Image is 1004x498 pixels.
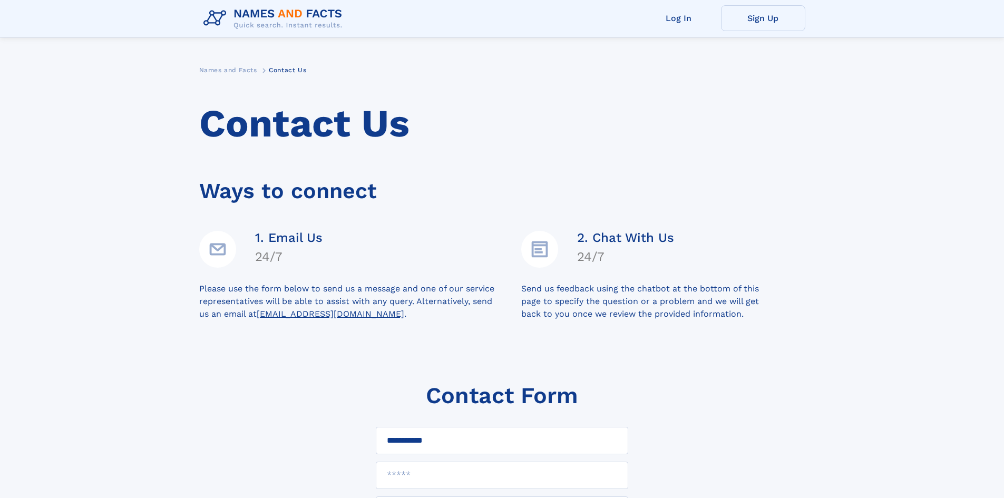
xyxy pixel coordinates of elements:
[721,5,805,31] a: Sign Up
[199,164,805,208] div: Ways to connect
[521,231,558,268] img: Details Icon
[521,282,805,320] div: Send us feedback using the chatbot at the bottom of this page to specify the question or a proble...
[269,66,306,74] span: Contact Us
[255,230,323,245] h4: 1. Email Us
[199,63,257,76] a: Names and Facts
[426,383,578,408] h1: Contact Form
[199,282,521,320] div: Please use the form below to send us a message and one of our service representatives will be abl...
[199,4,351,33] img: Logo Names and Facts
[257,309,404,319] a: [EMAIL_ADDRESS][DOMAIN_NAME]
[577,249,674,264] h4: 24/7
[577,230,674,245] h4: 2. Chat With Us
[637,5,721,31] a: Log In
[255,249,323,264] h4: 24/7
[199,102,805,146] h1: Contact Us
[199,231,236,268] img: Email Address Icon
